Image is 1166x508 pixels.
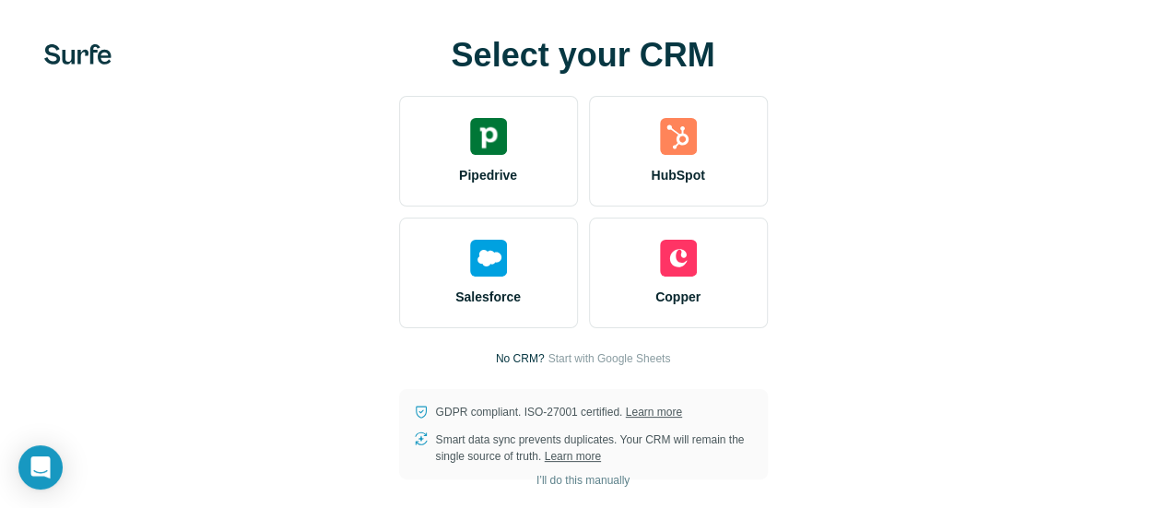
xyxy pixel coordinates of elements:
[524,467,642,494] button: I’ll do this manually
[470,118,507,155] img: pipedrive's logo
[470,240,507,277] img: salesforce's logo
[44,44,112,65] img: Surfe's logo
[660,240,697,277] img: copper's logo
[436,431,753,465] p: Smart data sync prevents duplicates. Your CRM will remain the single source of truth.
[626,406,682,419] a: Learn more
[545,450,601,463] a: Learn more
[536,472,630,489] span: I’ll do this manually
[459,166,517,184] span: Pipedrive
[651,166,704,184] span: HubSpot
[660,118,697,155] img: hubspot's logo
[655,288,701,306] span: Copper
[548,350,670,367] button: Start with Google Sheets
[18,445,63,490] div: Open Intercom Messenger
[399,37,768,74] h1: Select your CRM
[496,350,545,367] p: No CRM?
[436,404,682,420] p: GDPR compliant. ISO-27001 certified.
[455,288,521,306] span: Salesforce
